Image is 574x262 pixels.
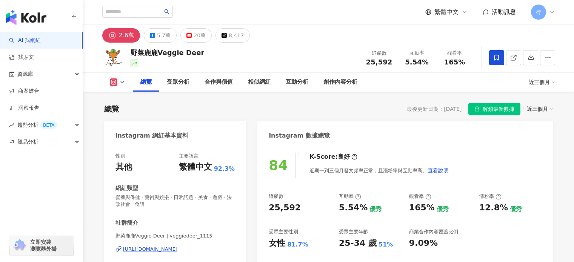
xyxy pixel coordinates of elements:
div: 總覽 [140,78,152,87]
span: 趨勢分析 [17,116,57,133]
div: 2.6萬 [119,30,134,41]
div: 互動率 [339,193,361,200]
div: [URL][DOMAIN_NAME] [123,246,178,253]
div: 互動率 [403,49,431,57]
div: 165% [409,202,435,214]
a: [URL][DOMAIN_NAME] [115,246,235,253]
div: 20萬 [194,30,206,41]
div: 近期一到三個月發文頻率正常，且漲粉率與互動率高。 [309,163,449,178]
span: 165% [444,58,465,66]
div: 漲粉率 [479,193,502,200]
div: 互動分析 [286,78,308,87]
span: 查看說明 [428,167,449,173]
div: 5.7萬 [157,30,171,41]
button: 解鎖最新數據 [468,103,520,115]
span: 營養與保健 · 藝術與娛樂 · 日常話題 · 美食 · 遊戲 · 法政社會 · 食譜 [115,194,235,208]
div: Instagram 數據總覽 [269,132,330,140]
div: 84 [269,158,288,173]
div: 近三個月 [529,76,555,88]
span: 競品分析 [17,133,38,150]
div: 女性 [269,237,285,249]
span: search [164,9,169,14]
div: 受眾主要年齡 [339,228,368,235]
button: 5.7萬 [144,28,177,43]
div: 主要語言 [179,153,199,159]
a: 洞察報告 [9,104,39,112]
div: 創作內容分析 [323,78,357,87]
div: 其他 [115,161,132,173]
img: logo [6,10,46,25]
span: 野菜鹿鹿Veggie Deer | veggiedeer_1115 [115,233,235,239]
button: 查看說明 [427,163,449,178]
div: 受眾主要性別 [269,228,298,235]
span: 立即安裝 瀏覽器外掛 [30,239,57,252]
div: 優秀 [510,205,522,213]
div: 優秀 [437,205,449,213]
a: searchAI 找網紅 [9,37,41,44]
button: 2.6萬 [102,28,140,43]
span: 繁體中文 [434,8,459,16]
div: 合作與價值 [205,78,233,87]
a: chrome extension立即安裝 瀏覽器外掛 [10,235,73,256]
div: 野菜鹿鹿Veggie Deer [131,48,205,57]
span: 資源庫 [17,66,33,83]
div: 良好 [338,153,350,161]
div: 觀看率 [409,193,431,200]
div: 追蹤數 [269,193,283,200]
a: 商案媒合 [9,87,39,95]
div: 最後更新日期：[DATE] [407,106,462,112]
div: BETA [40,121,57,129]
div: K-Score : [309,153,357,161]
a: 找貼文 [9,54,34,61]
div: 社群簡介 [115,219,138,227]
div: 25,592 [269,202,301,214]
div: 5.54% [339,202,368,214]
button: 8,417 [215,28,250,43]
div: 商業合作內容覆蓋比例 [409,228,458,235]
button: 20萬 [180,28,212,43]
div: 繁體中文 [179,161,212,173]
div: 總覽 [104,104,119,114]
div: 性別 [115,153,125,159]
span: lock [474,106,480,112]
div: 網紅類型 [115,184,138,192]
div: 優秀 [369,205,382,213]
span: 5.54% [405,58,428,66]
span: 92.3% [214,165,235,173]
img: KOL Avatar [102,46,125,69]
div: 相似網紅 [248,78,271,87]
div: 81.7% [287,241,308,249]
span: rise [9,123,14,128]
span: 活動訊息 [492,8,516,15]
div: 受眾分析 [167,78,189,87]
span: 25,592 [366,58,392,66]
div: 觀看率 [440,49,469,57]
div: 25-34 歲 [339,237,377,249]
div: 追蹤數 [365,49,394,57]
div: 8,417 [229,30,244,41]
div: 9.09% [409,237,438,249]
div: Instagram 網紅基本資料 [115,132,189,140]
div: 12.8% [479,202,508,214]
span: 行 [536,8,541,16]
div: 近三個月 [527,104,553,114]
span: 解鎖最新數據 [483,103,514,115]
img: chrome extension [12,239,27,251]
div: 51% [379,241,393,249]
